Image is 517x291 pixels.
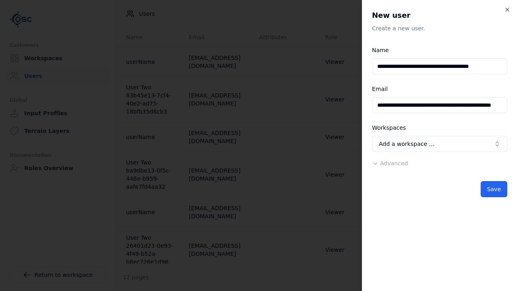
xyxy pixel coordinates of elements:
[372,124,406,131] label: Workspaces
[372,24,507,32] p: Create a new user.
[372,159,408,167] button: Advanced
[379,140,435,148] span: Add a workspace …
[380,160,408,167] span: Advanced
[372,86,388,92] label: Email
[372,10,507,21] h2: New user
[481,181,507,197] button: Save
[372,47,389,53] label: Name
